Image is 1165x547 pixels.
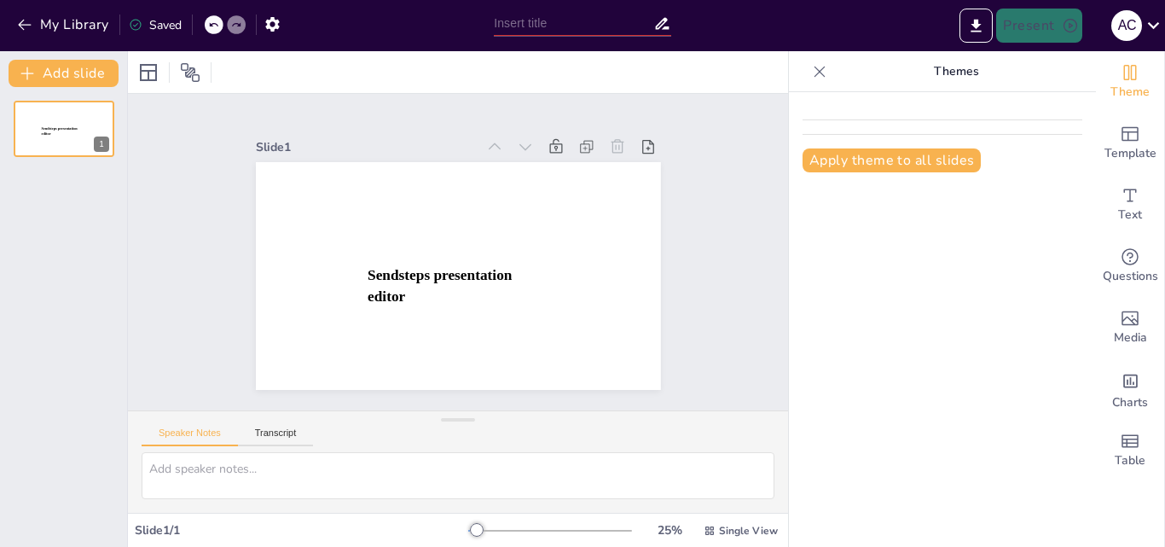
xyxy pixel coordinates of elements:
div: Get real-time input from your audience [1096,236,1164,297]
span: Template [1104,144,1156,163]
div: Slide 1 / 1 [135,522,468,538]
button: Apply theme to all slides [803,148,981,172]
div: Add ready made slides [1096,113,1164,174]
div: Saved [129,17,182,33]
span: Sendsteps presentation editor [368,267,512,304]
div: 1 [14,101,114,157]
span: Sendsteps presentation editor [42,127,78,137]
span: Position [180,62,200,83]
div: Layout [135,59,162,86]
div: Slide 1 [256,139,477,155]
span: Single View [719,524,778,538]
input: Insert title [494,11,653,36]
div: Add charts and graphs [1096,358,1164,420]
button: A C [1111,9,1142,43]
button: Speaker Notes [142,428,238,446]
button: Transcript [238,428,314,446]
button: Add slide [9,60,119,87]
div: 1 [94,137,109,152]
button: Present [996,9,1081,43]
div: Add text boxes [1096,174,1164,236]
div: Add a table [1096,420,1164,481]
span: Theme [1110,83,1150,102]
div: 25 % [649,522,690,538]
span: Media [1114,329,1147,347]
span: Charts [1112,393,1148,412]
span: Questions [1103,267,1158,286]
p: Themes [833,51,1079,92]
span: Table [1115,451,1145,470]
button: My Library [13,11,116,38]
span: Text [1118,206,1142,224]
div: Change the overall theme [1096,51,1164,113]
div: Add images, graphics, shapes or video [1096,297,1164,358]
button: Export to PowerPoint [959,9,993,43]
div: A C [1111,10,1142,41]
